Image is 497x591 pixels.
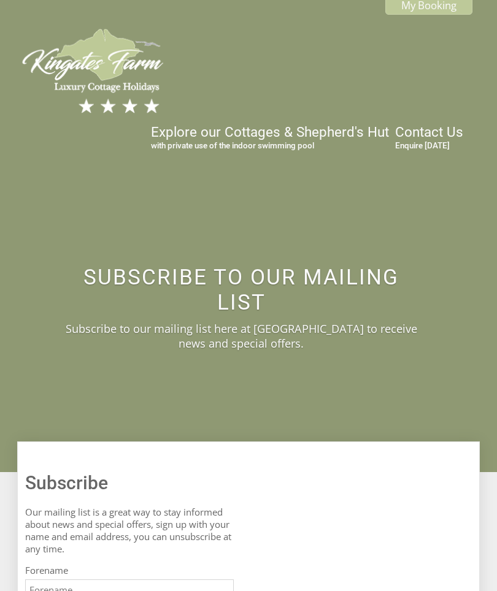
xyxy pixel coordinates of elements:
h1: Subscribe [25,472,234,494]
label: Forename [25,564,234,576]
small: with private use of the indoor swimming pool [151,141,389,150]
a: Explore our Cottages & Shepherd's Hutwith private use of the indoor swimming pool [151,124,389,150]
small: Enquire [DATE] [395,141,463,150]
img: Kingates Farm [17,26,171,116]
p: Subscribe to our mailing list here at [GEOGRAPHIC_DATA] to receive news and special offers. [62,321,420,351]
p: Our mailing list is a great way to stay informed about news and special offers, sign up with your... [25,506,234,555]
h2: Subscribe to our Mailing List [62,265,420,315]
a: Contact UsEnquire [DATE] [395,124,463,150]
